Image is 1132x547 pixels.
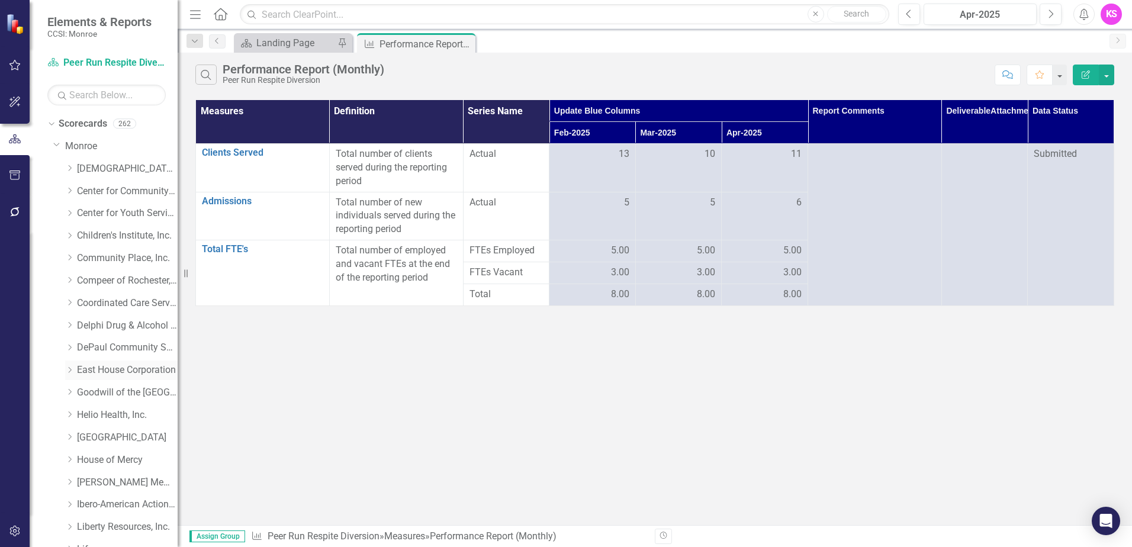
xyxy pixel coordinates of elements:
a: Goodwill of the [GEOGRAPHIC_DATA] [77,386,178,400]
span: Total [469,288,544,301]
td: Double-Click to Edit [329,192,463,240]
a: Compeer of Rochester, Inc. [77,274,178,288]
td: Double-Click to Edit [463,192,549,240]
span: Search [844,9,869,18]
img: ClearPoint Strategy [6,14,27,34]
a: Helio Health, Inc. [77,408,178,422]
span: Actual [469,147,544,161]
a: [DEMOGRAPHIC_DATA] Charities Family & Community Services [77,162,178,176]
td: Double-Click to Edit [1028,144,1114,306]
span: Assign Group [189,530,245,542]
a: Admissions [202,196,323,207]
span: 10 [705,147,715,161]
div: Landing Page [256,36,335,50]
span: 8.00 [697,288,715,301]
td: Double-Click to Edit Right Click for Context Menu [196,240,330,306]
a: Measures [384,530,425,542]
td: Double-Click to Edit [635,240,722,262]
span: FTEs Employed [469,244,544,258]
span: 5.00 [611,244,629,258]
a: Peer Run Respite Diversion [268,530,380,542]
td: Double-Click to Edit [329,240,463,306]
span: 8.00 [611,288,629,301]
span: 5 [624,196,629,210]
a: Liberty Resources, Inc. [77,520,178,534]
span: 3.00 [611,266,629,279]
div: Total number of clients served during the reporting period [336,147,457,188]
td: Double-Click to Edit Right Click for Context Menu [196,144,330,192]
p: Total number of employed and vacant FTEs at the end of the reporting period [336,244,457,285]
div: Performance Report (Monthly) [380,37,472,52]
a: Landing Page [237,36,335,50]
span: FTEs Vacant [469,266,544,279]
a: Center for Community Alternatives [77,185,178,198]
span: Submitted [1034,148,1077,159]
a: Monroe [65,140,178,153]
span: 5 [710,196,715,210]
span: 3.00 [783,266,802,279]
div: Apr-2025 [928,8,1033,22]
td: Double-Click to Edit [722,144,808,192]
span: 8.00 [783,288,802,301]
span: 6 [796,196,802,210]
div: Performance Report (Monthly) [223,63,384,76]
a: DePaul Community Services, lnc. [77,341,178,355]
a: [PERSON_NAME] Memorial Institute, Inc. [77,476,178,490]
td: Double-Click to Edit [549,144,636,192]
a: [GEOGRAPHIC_DATA] [77,431,178,445]
button: KS [1101,4,1122,25]
td: Double-Click to Edit [463,240,549,262]
td: Double-Click to Edit [635,192,722,240]
div: Total number of new individuals served during the reporting period [336,196,457,237]
td: Double-Click to Edit [722,240,808,262]
td: Double-Click to Edit [463,262,549,284]
a: House of Mercy [77,453,178,467]
td: Double-Click to Edit [722,262,808,284]
a: Children's Institute, Inc. [77,229,178,243]
a: Total FTE's [202,244,323,255]
td: Double-Click to Edit Right Click for Context Menu [196,192,330,240]
td: Double-Click to Edit [549,240,636,262]
input: Search ClearPoint... [240,4,889,25]
span: Actual [469,196,544,210]
input: Search Below... [47,85,166,105]
a: Delphi Drug & Alcohol Council [77,319,178,333]
span: 5.00 [783,244,802,258]
a: Coordinated Care Services Inc. [77,297,178,310]
span: 11 [791,147,802,161]
div: Performance Report (Monthly) [430,530,557,542]
td: Double-Click to Edit [463,144,549,192]
a: Ibero-American Action League, Inc. [77,498,178,511]
button: Apr-2025 [924,4,1037,25]
div: » » [251,530,646,543]
a: Peer Run Respite Diversion [47,56,166,70]
span: 5.00 [697,244,715,258]
a: Community Place, Inc. [77,252,178,265]
small: CCSI: Monroe [47,29,152,38]
td: Double-Click to Edit [549,192,636,240]
div: 262 [113,119,136,129]
button: Search [827,6,886,22]
a: East House Corporation [77,363,178,377]
td: Double-Click to Edit [329,144,463,192]
div: Peer Run Respite Diversion [223,76,384,85]
td: Double-Click to Edit [941,144,1028,306]
td: Double-Click to Edit [549,262,636,284]
td: Double-Click to Edit [722,192,808,240]
span: 3.00 [697,266,715,279]
a: Scorecards [59,117,107,131]
span: 13 [619,147,629,161]
a: Clients Served [202,147,323,158]
td: Double-Click to Edit [635,262,722,284]
span: Elements & Reports [47,15,152,29]
td: Double-Click to Edit [808,144,942,306]
div: Open Intercom Messenger [1092,507,1120,535]
a: Center for Youth Services, Inc. [77,207,178,220]
td: Double-Click to Edit [635,144,722,192]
